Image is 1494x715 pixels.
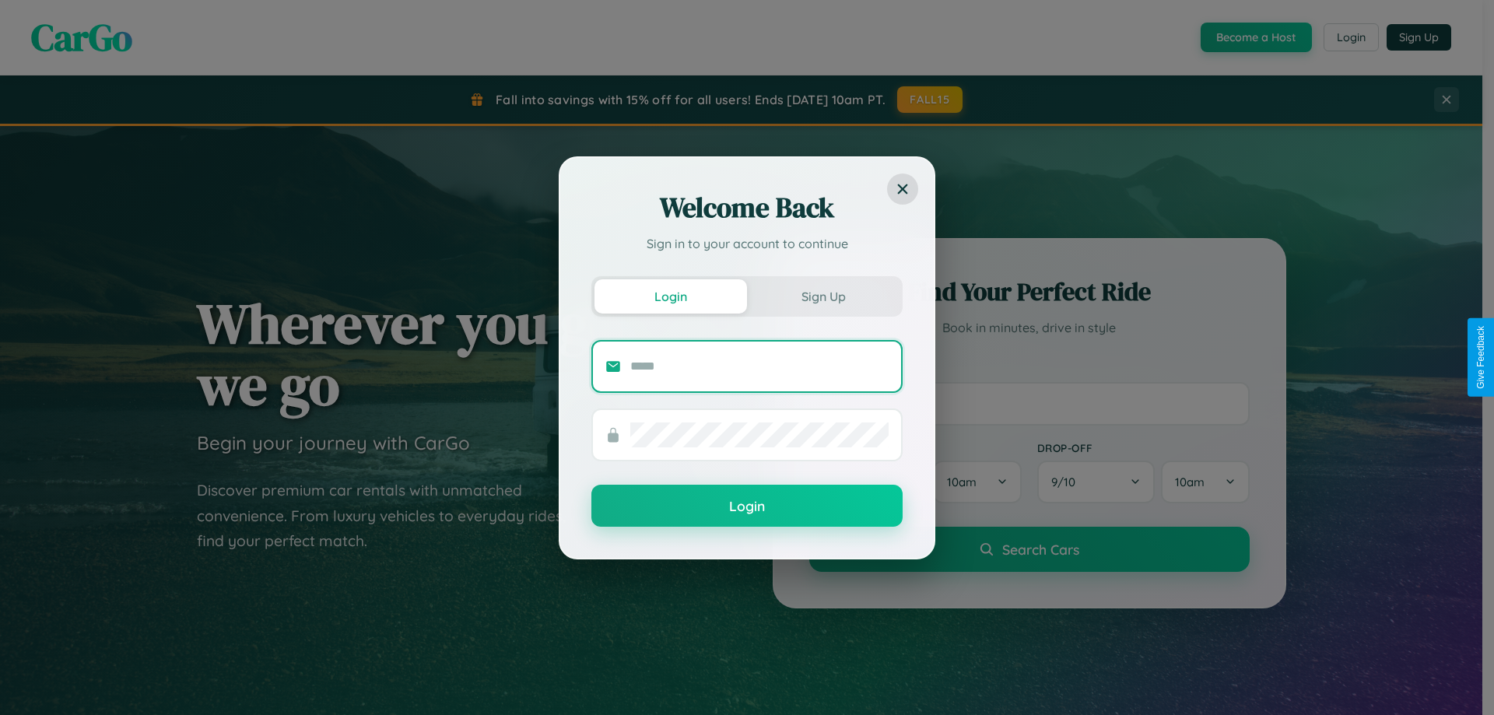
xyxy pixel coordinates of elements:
[591,189,903,226] h2: Welcome Back
[594,279,747,314] button: Login
[591,485,903,527] button: Login
[1475,326,1486,389] div: Give Feedback
[591,234,903,253] p: Sign in to your account to continue
[747,279,900,314] button: Sign Up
